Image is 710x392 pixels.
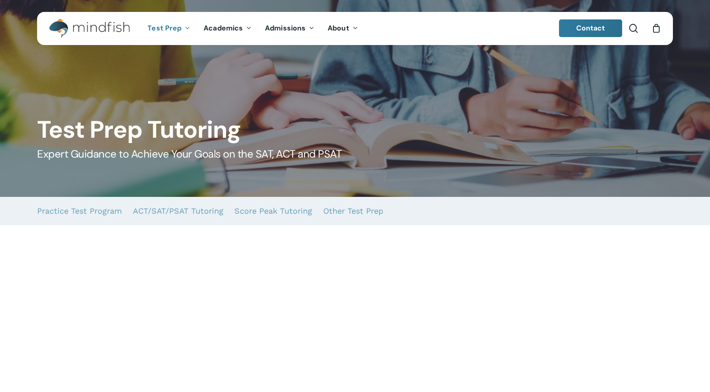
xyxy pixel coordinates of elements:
[265,23,306,33] span: Admissions
[321,25,365,32] a: About
[204,23,243,33] span: Academics
[323,197,383,225] a: Other Test Prep
[559,19,623,37] a: Contact
[147,23,181,33] span: Test Prep
[197,25,258,32] a: Academics
[141,12,364,45] nav: Main Menu
[37,12,673,45] header: Main Menu
[37,116,672,144] h1: Test Prep Tutoring
[328,23,349,33] span: About
[141,25,197,32] a: Test Prep
[37,147,672,161] h5: Expert Guidance to Achieve Your Goals on the SAT, ACT and PSAT
[651,23,661,33] a: Cart
[234,197,312,225] a: Score Peak Tutoring
[258,25,321,32] a: Admissions
[576,23,605,33] span: Contact
[37,197,122,225] a: Practice Test Program
[133,197,223,225] a: ACT/SAT/PSAT Tutoring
